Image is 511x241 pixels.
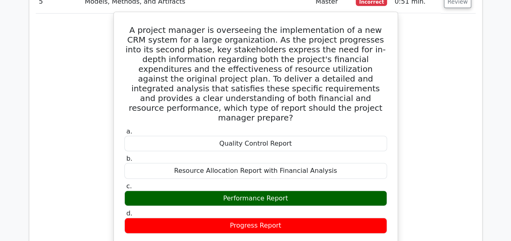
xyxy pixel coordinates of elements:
div: Progress Report [124,218,387,234]
span: a. [126,127,133,135]
div: Quality Control Report [124,136,387,152]
span: c. [126,182,132,190]
h5: A project manager is overseeing the implementation of a new CRM system for a large organization. ... [124,25,388,123]
span: d. [126,209,133,217]
div: Resource Allocation Report with Financial Analysis [124,163,387,179]
div: Performance Report [124,191,387,207]
span: b. [126,155,133,162]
